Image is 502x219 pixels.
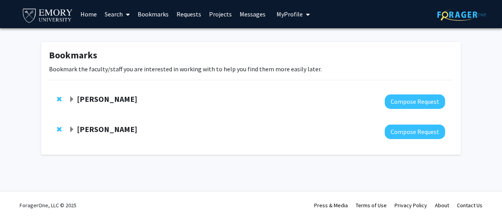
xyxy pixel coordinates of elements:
span: Expand Matt Rowan Bookmark [69,127,75,133]
span: Expand Daniela Buccella Bookmark [69,96,75,103]
a: Terms of Use [356,202,387,209]
strong: [PERSON_NAME] [77,94,137,104]
a: Projects [205,0,236,28]
div: ForagerOne, LLC © 2025 [20,192,76,219]
span: My Profile [276,10,303,18]
span: Remove Daniela Buccella from bookmarks [57,96,62,102]
a: Search [101,0,134,28]
h1: Bookmarks [49,50,453,61]
a: Privacy Policy [395,202,427,209]
strong: [PERSON_NAME] [77,124,137,134]
a: Requests [173,0,205,28]
a: Press & Media [314,202,348,209]
a: Home [76,0,101,28]
img: ForagerOne Logo [437,9,486,21]
a: About [435,202,449,209]
p: Bookmark the faculty/staff you are interested in working with to help you find them more easily l... [49,64,453,74]
a: Bookmarks [134,0,173,28]
button: Compose Request to Matt Rowan [385,125,445,139]
a: Messages [236,0,269,28]
span: Remove Matt Rowan from bookmarks [57,126,62,132]
img: Emory University Logo [22,6,74,24]
a: Contact Us [457,202,482,209]
button: Compose Request to Daniela Buccella [385,94,445,109]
